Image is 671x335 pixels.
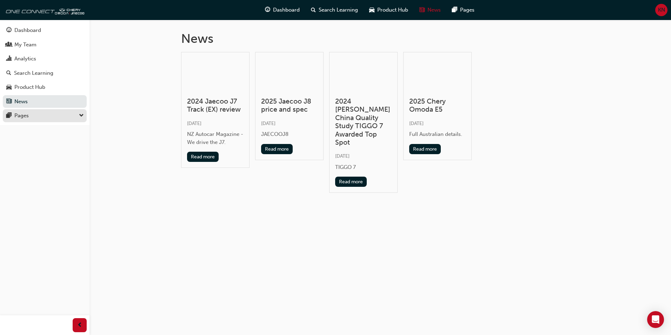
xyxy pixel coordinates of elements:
[335,97,392,146] h3: 2024 [PERSON_NAME] China Quality Study TIGGO 7 Awarded Top Spot
[3,109,87,122] button: Pages
[409,97,466,114] h3: 2025 Chery Omoda E5
[4,3,84,17] img: oneconnect
[181,31,580,46] h1: News
[3,38,87,51] a: My Team
[6,70,11,77] span: search-icon
[3,52,87,65] a: Analytics
[6,56,12,62] span: chart-icon
[255,52,324,160] a: 2025 Jaecoo J8 price and spec[DATE]JAECOOJ8Read more
[446,3,480,17] a: pages-iconPages
[658,6,665,14] span: KN
[265,6,270,14] span: guage-icon
[261,120,275,126] span: [DATE]
[409,144,441,154] button: Read more
[14,112,29,120] div: Pages
[335,163,392,171] div: TIGGO 7
[187,97,244,114] h3: 2024 Jaecoo J7 Track (EX) review
[261,97,318,114] h3: 2025 Jaecoo J8 price and spec
[319,6,358,14] span: Search Learning
[273,6,300,14] span: Dashboard
[3,24,87,37] a: Dashboard
[369,6,374,14] span: car-icon
[14,41,36,49] div: My Team
[305,3,364,17] a: search-iconSearch Learning
[259,3,305,17] a: guage-iconDashboard
[14,83,45,91] div: Product Hub
[3,81,87,94] a: Product Hub
[6,99,12,105] span: news-icon
[261,130,318,138] div: JAECOOJ8
[187,130,244,146] div: NZ Autocar Magazine - We drive the J7.
[79,111,84,120] span: down-icon
[364,3,414,17] a: car-iconProduct Hub
[3,22,87,109] button: DashboardMy TeamAnalyticsSearch LearningProduct HubNews
[460,6,474,14] span: Pages
[427,6,441,14] span: News
[414,3,446,17] a: news-iconNews
[3,95,87,108] a: News
[3,67,87,80] a: Search Learning
[6,113,12,119] span: pages-icon
[14,69,53,77] div: Search Learning
[77,321,82,330] span: prev-icon
[377,6,408,14] span: Product Hub
[14,26,41,34] div: Dashboard
[6,84,12,91] span: car-icon
[419,6,425,14] span: news-icon
[403,52,472,160] a: 2025 Chery Omoda E5[DATE]Full Australian details.Read more
[335,177,367,187] button: Read more
[187,120,201,126] span: [DATE]
[14,55,36,63] div: Analytics
[409,120,424,126] span: [DATE]
[409,130,466,138] div: Full Australian details.
[181,52,250,168] a: 2024 Jaecoo J7 Track (EX) review[DATE]NZ Autocar Magazine - We drive the J7.Read more
[311,6,316,14] span: search-icon
[6,27,12,34] span: guage-icon
[655,4,667,16] button: KN
[647,311,664,328] div: Open Intercom Messenger
[187,152,219,162] button: Read more
[329,52,398,193] a: 2024 [PERSON_NAME] China Quality Study TIGGO 7 Awarded Top Spot[DATE]TIGGO 7Read more
[452,6,457,14] span: pages-icon
[6,42,12,48] span: people-icon
[335,153,350,159] span: [DATE]
[261,144,293,154] button: Read more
